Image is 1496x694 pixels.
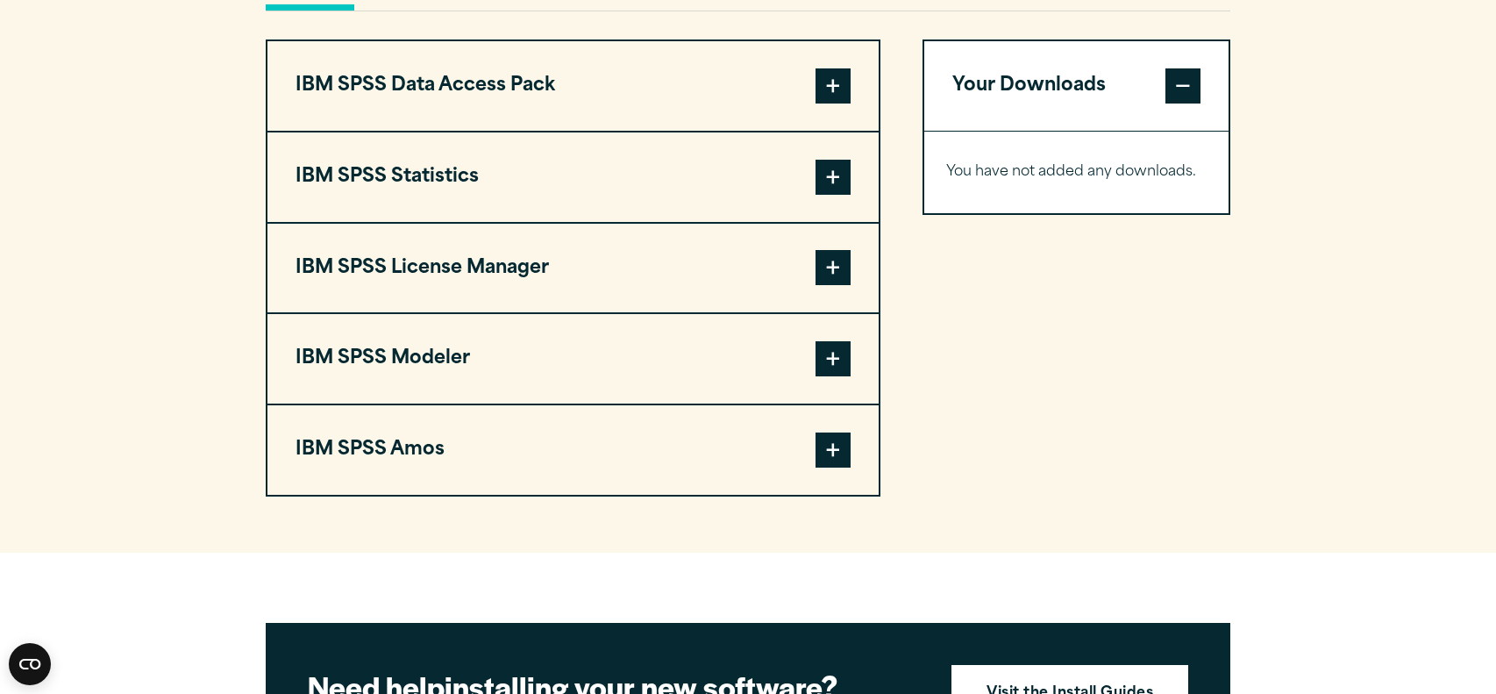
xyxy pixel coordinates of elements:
[267,132,879,222] button: IBM SPSS Statistics
[267,224,879,313] button: IBM SPSS License Manager
[946,160,1207,185] p: You have not added any downloads.
[9,643,51,685] button: Open CMP widget
[267,41,879,131] button: IBM SPSS Data Access Pack
[924,131,1229,213] div: Your Downloads
[267,314,879,404] button: IBM SPSS Modeler
[924,41,1229,131] button: Your Downloads
[267,405,879,495] button: IBM SPSS Amos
